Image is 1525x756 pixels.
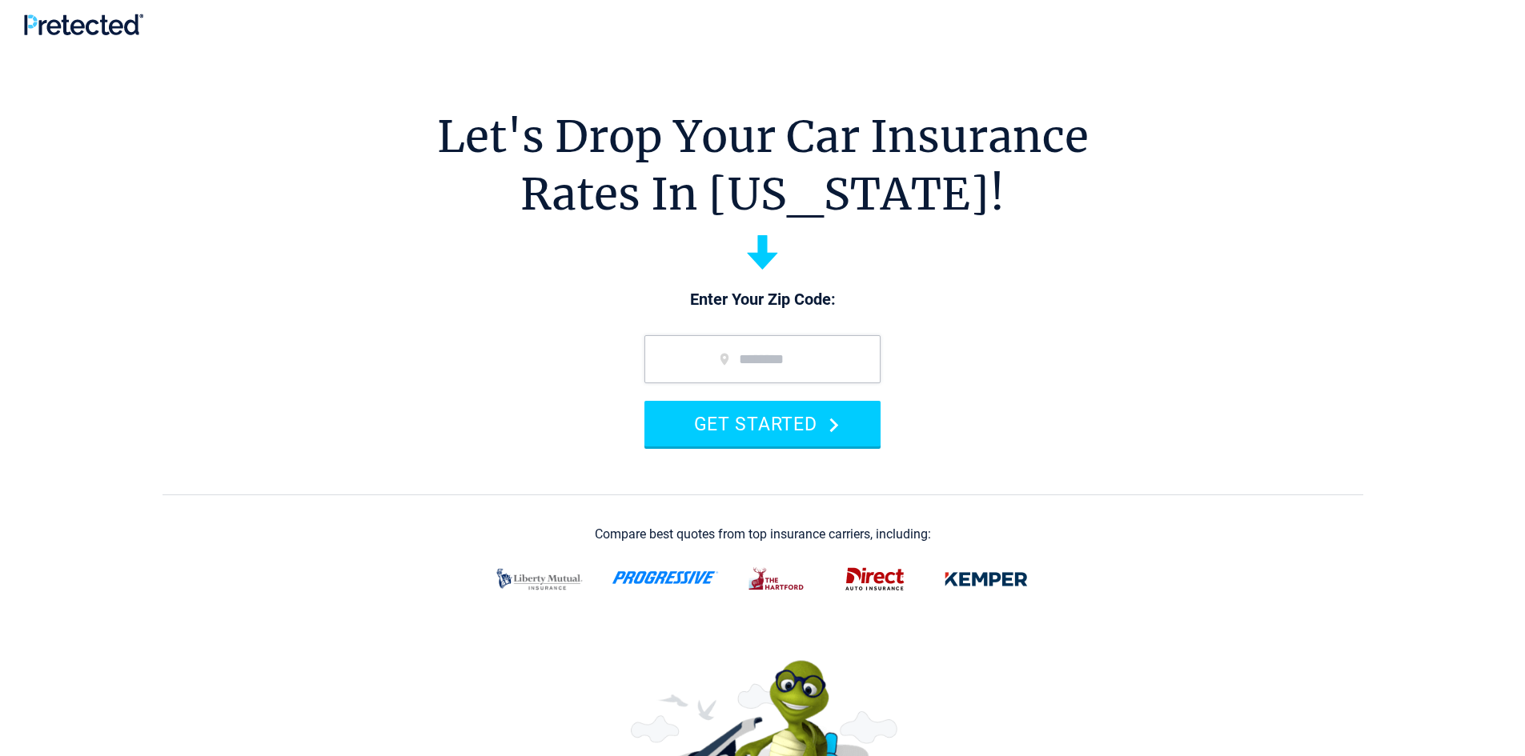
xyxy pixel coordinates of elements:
h1: Let's Drop Your Car Insurance Rates In [US_STATE]! [437,108,1089,223]
img: Pretected Logo [24,14,143,35]
img: thehartford [738,558,817,600]
button: GET STARTED [644,401,881,446]
p: Enter Your Zip Code: [628,289,897,311]
input: zip code [644,335,881,383]
img: progressive [612,571,719,584]
div: Compare best quotes from top insurance carriers, including: [595,527,931,542]
img: kemper [933,558,1039,600]
img: liberty [487,558,592,600]
img: direct [836,558,914,600]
